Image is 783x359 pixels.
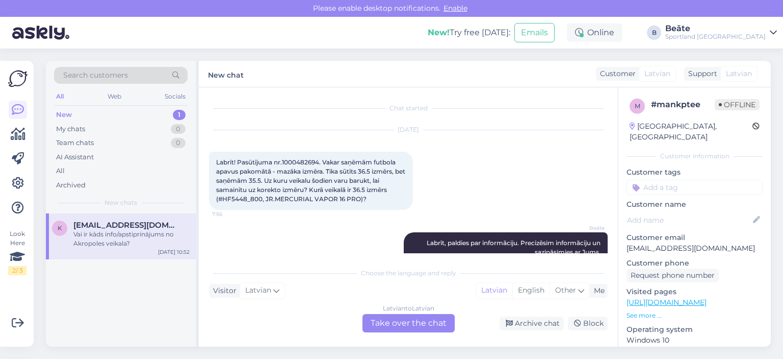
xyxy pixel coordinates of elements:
[596,68,636,79] div: Customer
[627,243,763,254] p: [EMAIL_ADDRESS][DOMAIN_NAME]
[209,269,608,278] div: Choose the language and reply
[73,230,190,248] div: Vai ir kāds info/apstiprinājums no Akropoles veikala?
[56,110,72,120] div: New
[715,99,760,110] span: Offline
[644,68,670,79] span: Latvian
[566,224,605,232] span: Beāte
[647,26,661,40] div: B
[8,266,27,275] div: 2 / 3
[105,198,137,207] span: New chats
[627,214,751,226] input: Add name
[56,138,94,148] div: Team chats
[726,68,752,79] span: Latvian
[567,23,622,42] div: Online
[627,269,719,282] div: Request phone number
[665,25,766,33] div: Beāte
[555,285,576,295] span: Other
[171,138,186,148] div: 0
[627,258,763,269] p: Customer phone
[590,285,605,296] div: Me
[54,90,66,103] div: All
[171,124,186,134] div: 0
[362,314,455,332] div: Take over the chat
[208,67,244,81] label: New chat
[56,124,85,134] div: My chats
[568,317,608,330] div: Block
[209,285,237,296] div: Visitor
[627,298,707,307] a: [URL][DOMAIN_NAME]
[500,317,564,330] div: Archive chat
[56,180,86,190] div: Archived
[627,152,763,161] div: Customer information
[627,335,763,346] p: Windows 10
[245,285,271,296] span: Latvian
[476,283,512,298] div: Latvian
[514,23,555,42] button: Emails
[630,121,752,142] div: [GEOGRAPHIC_DATA], [GEOGRAPHIC_DATA]
[428,28,450,37] b: New!
[8,69,28,88] img: Askly Logo
[627,286,763,297] p: Visited pages
[58,224,62,232] span: k
[209,125,608,134] div: [DATE]
[158,248,190,256] div: [DATE] 10:52
[512,283,550,298] div: English
[428,27,510,39] div: Try free [DATE]:
[627,324,763,335] p: Operating system
[627,232,763,243] p: Customer email
[635,102,640,110] span: m
[665,25,777,41] a: BeāteSportland [GEOGRAPHIC_DATA]
[627,311,763,320] p: See more ...
[684,68,717,79] div: Support
[665,33,766,41] div: Sportland [GEOGRAPHIC_DATA]
[383,304,434,313] div: Latvian to Latvian
[627,199,763,210] p: Customer name
[56,166,65,176] div: All
[106,90,123,103] div: Web
[212,210,250,218] span: 7:56
[627,167,763,178] p: Customer tags
[73,221,179,230] span: kristine.sere@gmail.com
[216,158,407,203] span: Labrīt! Pasūtījuma nr.1000482694. Vakar saņēmām futbola apavus pakomātā - mazāka izmēra. Tika sūt...
[427,239,602,256] span: Labrīt, paldies par informāciju. Precizēsim informāciju un sazināsimies ar Jums.
[440,4,471,13] span: Enable
[163,90,188,103] div: Socials
[209,104,608,113] div: Chat started
[63,70,128,81] span: Search customers
[651,99,715,111] div: # mankptee
[173,110,186,120] div: 1
[627,180,763,195] input: Add a tag
[56,152,94,162] div: AI Assistant
[8,229,27,275] div: Look Here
